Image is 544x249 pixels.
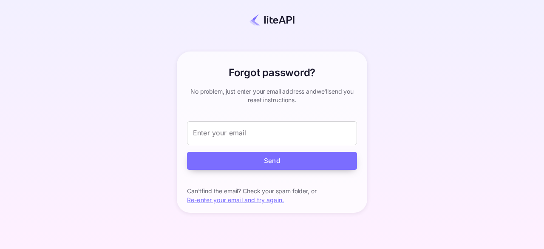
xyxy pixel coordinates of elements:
[229,65,315,80] h6: Forgot password?
[187,187,357,195] p: Can't find the email? Check your spam folder, or
[187,87,357,104] p: No problem, just enter your email address and we'll send you reset instructions.
[187,152,357,170] button: Send
[187,196,284,203] a: Re-enter your email and try again.
[249,14,295,26] img: liteapi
